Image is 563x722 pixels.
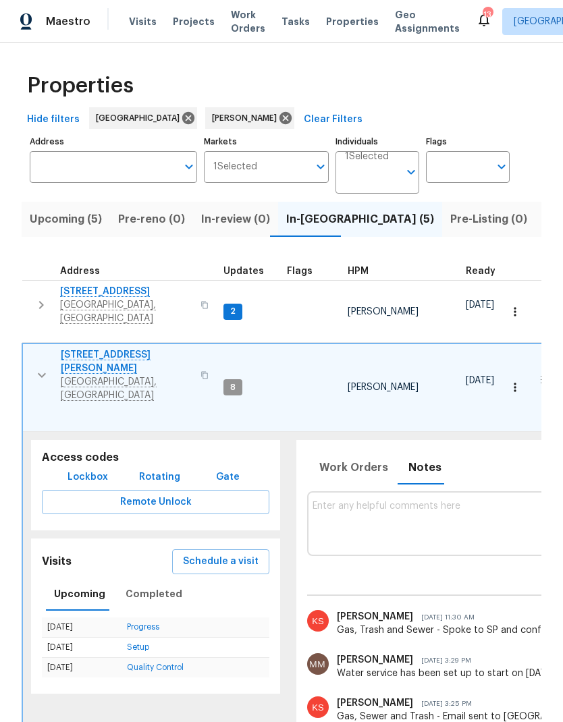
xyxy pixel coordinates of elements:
[205,107,294,129] div: [PERSON_NAME]
[42,555,72,569] h5: Visits
[337,612,413,621] span: [PERSON_NAME]
[298,107,368,132] button: Clear Filters
[27,79,134,92] span: Properties
[139,469,180,486] span: Rotating
[172,549,269,574] button: Schedule a visit
[225,382,241,393] span: 8
[307,610,329,632] img: Kiran Seetharaman
[307,653,329,675] img: Merlyn M
[42,637,122,657] td: [DATE]
[30,138,197,146] label: Address
[311,157,330,176] button: Open
[212,111,282,125] span: [PERSON_NAME]
[348,307,419,316] span: [PERSON_NAME]
[326,15,379,28] span: Properties
[483,8,492,22] div: 13
[96,111,185,125] span: [GEOGRAPHIC_DATA]
[180,157,198,176] button: Open
[27,111,80,128] span: Hide filters
[30,210,102,229] span: Upcoming (5)
[337,698,413,708] span: [PERSON_NAME]
[413,700,472,707] span: [DATE] 3:25 PM
[348,383,419,392] span: [PERSON_NAME]
[225,306,241,317] span: 2
[62,465,113,490] button: Lockbox
[426,138,510,146] label: Flags
[118,210,185,229] span: Pre-reno (0)
[89,107,197,129] div: [GEOGRAPHIC_DATA]
[46,15,90,28] span: Maestro
[319,458,388,477] span: Work Orders
[22,107,85,132] button: Hide filters
[42,490,269,515] button: Remote Unlock
[395,8,460,35] span: Geo Assignments
[307,696,329,718] img: Kiran Seetharaman
[466,267,495,276] span: Ready
[223,267,264,276] span: Updates
[286,210,434,229] span: In-[GEOGRAPHIC_DATA] (5)
[183,553,259,570] span: Schedule a visit
[127,643,149,651] a: Setup
[466,267,508,276] div: Earliest renovation start date (first business day after COE or Checkout)
[126,586,182,603] span: Completed
[204,138,329,146] label: Markets
[345,151,389,163] span: 1 Selected
[53,494,259,511] span: Remote Unlock
[60,267,100,276] span: Address
[281,17,310,26] span: Tasks
[450,210,527,229] span: Pre-Listing (0)
[337,655,413,665] span: [PERSON_NAME]
[402,163,421,182] button: Open
[466,300,494,310] span: [DATE]
[54,586,105,603] span: Upcoming
[413,657,471,664] span: [DATE] 3:29 PM
[287,267,313,276] span: Flags
[134,465,186,490] button: Rotating
[231,8,265,35] span: Work Orders
[413,614,475,621] span: [DATE] 11:30 AM
[68,469,108,486] span: Lockbox
[304,111,363,128] span: Clear Filters
[213,161,257,173] span: 1 Selected
[336,138,419,146] label: Individuals
[348,267,369,276] span: HPM
[206,465,249,490] button: Gate
[466,376,494,385] span: [DATE]
[201,210,270,229] span: In-review (0)
[42,451,269,465] h5: Access codes
[42,658,122,678] td: [DATE]
[492,157,511,176] button: Open
[173,15,215,28] span: Projects
[127,623,159,631] a: Progress
[127,663,184,671] a: Quality Control
[211,469,244,486] span: Gate
[129,15,157,28] span: Visits
[42,617,122,638] td: [DATE]
[408,458,441,477] span: Notes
